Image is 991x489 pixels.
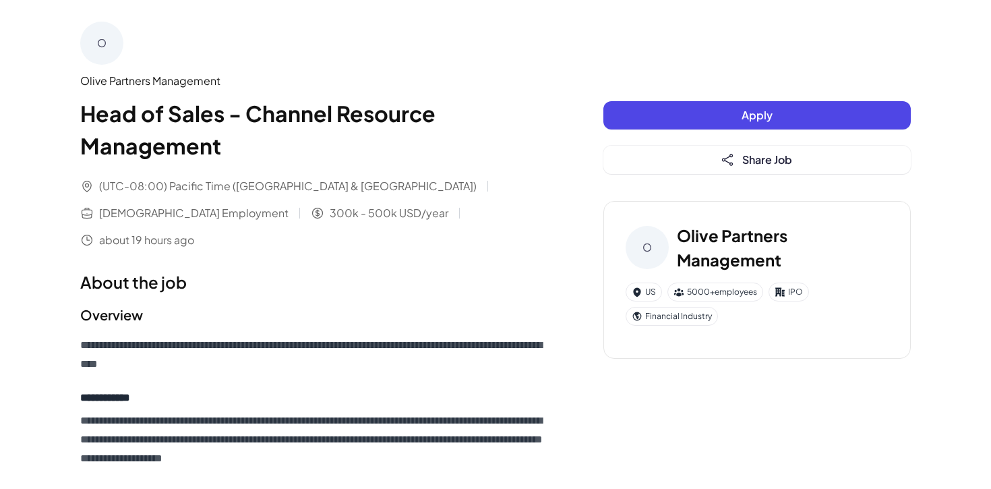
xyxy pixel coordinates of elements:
div: Olive Partners Management [80,73,549,89]
div: O [626,226,669,269]
span: about 19 hours ago [99,232,194,248]
h1: About the job [80,270,549,294]
h2: Overview [80,305,549,325]
span: [DEMOGRAPHIC_DATA] Employment [99,205,289,221]
div: US [626,283,662,301]
span: 300k - 500k USD/year [330,205,448,221]
div: O [80,22,123,65]
div: IPO [769,283,809,301]
h3: Olive Partners Management [677,223,889,272]
button: Share Job [603,146,911,174]
span: Share Job [742,152,792,167]
h1: Head of Sales - Channel Resource Management [80,97,549,162]
span: Apply [742,108,773,122]
span: (UTC-08:00) Pacific Time ([GEOGRAPHIC_DATA] & [GEOGRAPHIC_DATA]) [99,178,477,194]
button: Apply [603,101,911,130]
div: Financial Industry [626,307,718,326]
div: 5000+ employees [667,283,763,301]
